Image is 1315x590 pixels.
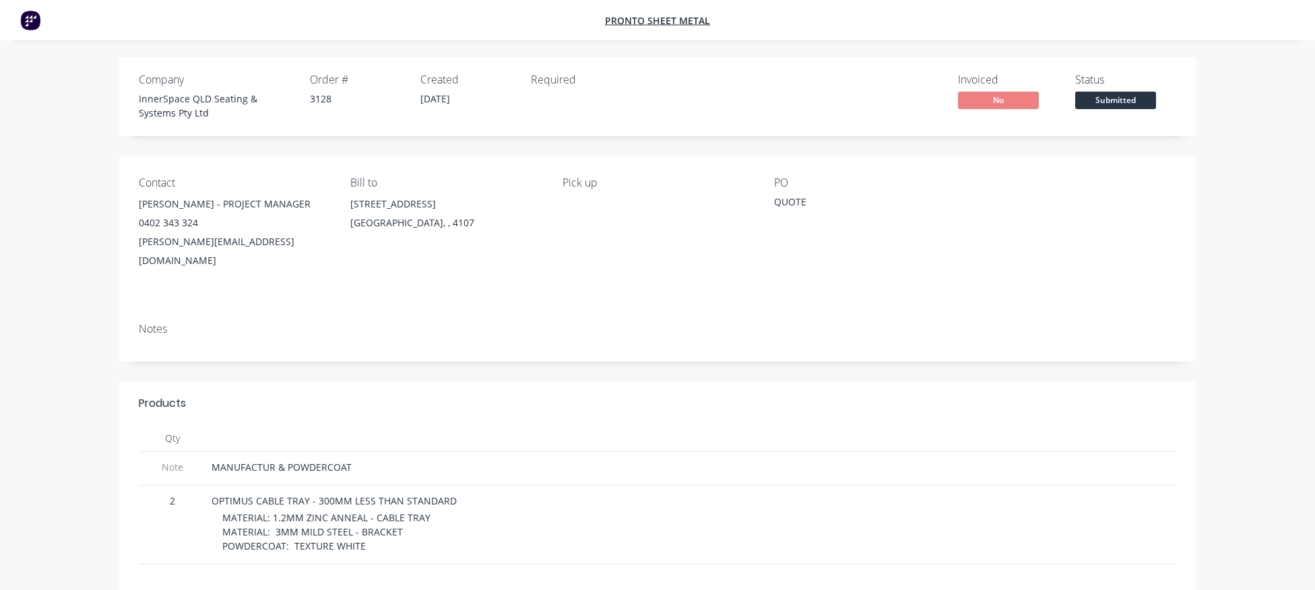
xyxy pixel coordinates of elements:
img: Factory [20,10,40,30]
div: PO [774,176,964,189]
span: No [958,92,1039,108]
div: QUOTE [774,195,942,214]
span: MATERIAL: 1.2MM ZINC ANNEAL - CABLE TRAY MATERIAL: 3MM MILD STEEL - BRACKET POWDERCOAT: TEXTURE W... [222,511,430,552]
a: PRONTO SHEET METAL [605,14,710,27]
div: Order # [310,73,404,86]
div: Products [139,395,186,412]
div: [PERSON_NAME][EMAIL_ADDRESS][DOMAIN_NAME] [139,232,329,270]
div: InnerSpace QLD Seating & Systems Pty Ltd [139,92,294,120]
div: [PERSON_NAME] - PROJECT MANAGER0402 343 324[PERSON_NAME][EMAIL_ADDRESS][DOMAIN_NAME] [139,195,329,270]
div: Company [139,73,294,86]
div: [STREET_ADDRESS] [350,195,540,214]
div: Qty [139,425,206,452]
div: 3128 [310,92,404,106]
div: Invoiced [958,73,1059,86]
span: MANUFACTUR & POWDERCOAT [212,461,352,473]
div: Notes [139,323,1176,335]
div: [PERSON_NAME] - PROJECT MANAGER [139,195,329,214]
div: Pick up [563,176,752,189]
div: Bill to [350,176,540,189]
span: OPTIMUS CABLE TRAY - 300MM LESS THAN STANDARD [212,494,457,507]
span: [DATE] [420,92,450,105]
span: 2 [144,494,201,508]
div: Required [531,73,625,86]
span: Submitted [1075,92,1156,108]
span: Note [144,460,201,474]
div: [STREET_ADDRESS][GEOGRAPHIC_DATA], , 4107 [350,195,540,238]
div: Status [1075,73,1176,86]
div: Contact [139,176,329,189]
div: Created [420,73,515,86]
div: 0402 343 324 [139,214,329,232]
div: [GEOGRAPHIC_DATA], , 4107 [350,214,540,232]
